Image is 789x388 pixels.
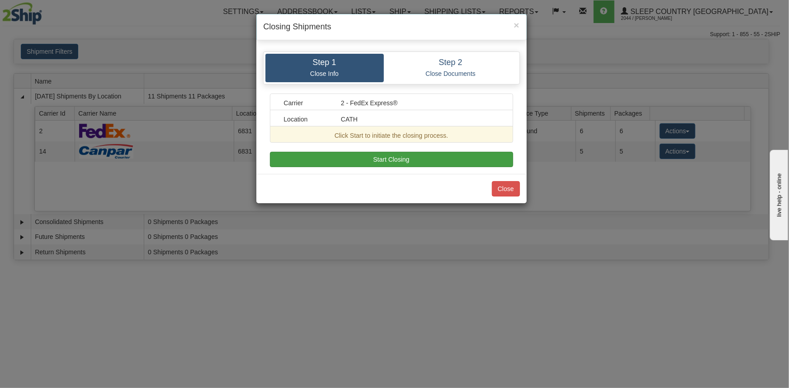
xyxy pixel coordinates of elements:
[277,98,335,108] div: Carrier
[391,70,511,78] p: Close Documents
[265,54,384,82] a: Step 1 Close Info
[334,98,506,108] div: 2 - FedEx Express®
[270,152,513,167] button: Start Closing
[272,70,377,78] p: Close Info
[514,20,519,30] button: Close
[7,8,84,14] div: live help - online
[264,21,520,33] h4: Closing Shipments
[768,148,788,240] iframe: chat widget
[277,115,335,124] div: Location
[384,54,518,82] a: Step 2 Close Documents
[277,131,506,140] div: Click Start to initiate the closing process.
[514,20,519,30] span: ×
[492,181,520,196] button: Close
[272,58,377,67] h4: Step 1
[334,115,506,124] div: CATH
[391,58,511,67] h4: Step 2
